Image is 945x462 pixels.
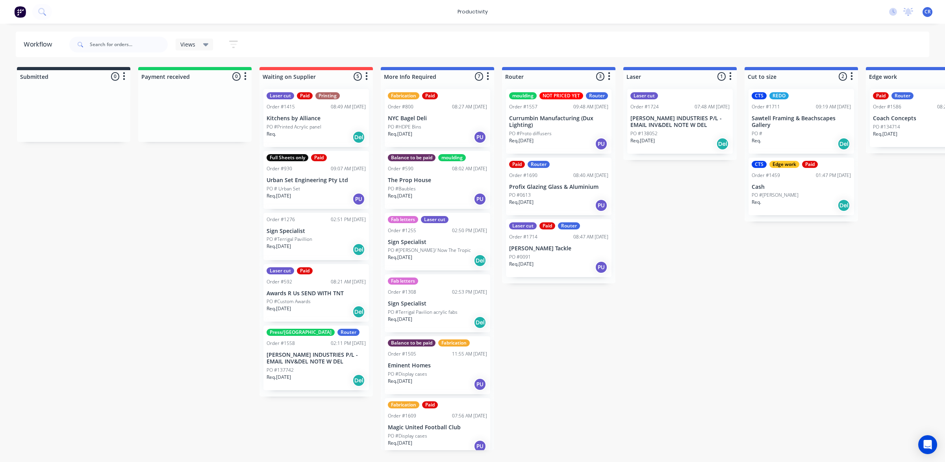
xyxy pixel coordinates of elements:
[474,131,486,143] div: PU
[388,412,416,419] div: Order #1609
[388,440,412,447] p: Req. [DATE]
[388,177,487,184] p: The Prop House
[438,154,466,161] div: moulding
[749,158,854,216] div: CTSEdge workPaidOrder #145901:47 PM [DATE]CashPO #[PERSON_NAME]Req.Del
[749,89,854,154] div: CTSREDOOrder #171109:19 AM [DATE]Sawtell Framing & Beachscapes GalleryPO #Req.Del
[509,261,534,268] p: Req. [DATE]
[752,199,761,206] p: Req.
[454,6,492,18] div: productivity
[752,92,767,99] div: CTS
[267,267,294,274] div: Laser cut
[438,339,470,346] div: Fabrication
[716,138,729,150] div: Del
[474,378,486,391] div: PU
[752,161,767,168] div: CTS
[630,115,730,129] p: [PERSON_NAME] INDUSTRIES P/L - EMAIL INV&DEL NOTE W DEL
[595,138,608,150] div: PU
[352,243,365,256] div: Del
[331,165,366,172] div: 09:07 AM [DATE]
[452,103,487,110] div: 08:27 AM [DATE]
[573,103,608,110] div: 09:48 AM [DATE]
[388,154,435,161] div: Balance to be paid
[267,243,291,250] p: Req. [DATE]
[595,199,608,212] div: PU
[267,305,291,312] p: Req. [DATE]
[474,193,486,205] div: PU
[311,154,327,161] div: Paid
[752,130,762,137] p: PO #
[352,193,365,205] div: PU
[630,137,655,144] p: Req. [DATE]
[315,92,340,99] div: Printing
[506,158,611,216] div: PaidRouterOrder #169008:40 AM [DATE]Profix Glazing Glass & AluminiumPO #0613Req.[DATE]PU
[267,352,366,365] p: [PERSON_NAME] INDUSTRIES P/L - EMAIL INV&DEL NOTE W DEL
[509,137,534,144] p: Req. [DATE]
[331,278,366,285] div: 08:21 AM [DATE]
[769,92,789,99] div: REDO
[388,165,413,172] div: Order #590
[267,340,295,347] div: Order #1558
[388,316,412,323] p: Req. [DATE]
[352,306,365,318] div: Del
[752,172,780,179] div: Order #1459
[422,92,438,99] div: Paid
[263,213,369,260] div: Order #127602:51 PM [DATE]Sign SpecialistPO #Terrigal PavillionReq.[DATE]Del
[509,92,537,99] div: moulding
[509,245,608,252] p: [PERSON_NAME] Tackle
[267,290,366,297] p: Awards R Us SEND WITH TNT
[752,184,851,190] p: Cash
[263,89,369,147] div: Laser cutPaidPrintingOrder #141508:49 AM [DATE]Kitchens by AlliancePO #Printed Acrylic panelReq.Del
[297,267,313,274] div: Paid
[752,192,799,199] p: PO #[PERSON_NAME]
[388,227,416,234] div: Order #1255
[90,37,168,52] input: Search for orders...
[388,350,416,358] div: Order #1505
[873,130,897,138] p: Req. [DATE]
[388,309,458,316] p: PO #Terrigal Pavilion acrylic fabs
[388,278,418,285] div: Fab letters
[474,316,486,329] div: Del
[509,222,537,229] div: Laser cut
[388,130,412,138] p: Req. [DATE]
[838,199,850,212] div: Del
[509,103,537,110] div: Order #1557
[337,329,359,336] div: Router
[539,222,555,229] div: Paid
[925,8,931,15] span: CR
[267,298,311,305] p: PO #Custom Awards
[388,239,487,246] p: Sign Specialist
[388,339,435,346] div: Balance to be paid
[627,89,733,154] div: Laser cutOrder #172407:48 AM [DATE][PERSON_NAME] INDUSTRIES P/L - EMAIL INV&DEL NOTE W DELPO #138...
[752,103,780,110] div: Order #1711
[388,401,419,408] div: Fabrication
[388,123,421,130] p: PO #HDPE Bins
[267,165,292,172] div: Order #930
[509,130,552,137] p: PO #Proto diffusers
[267,103,295,110] div: Order #1415
[509,172,537,179] div: Order #1690
[802,161,818,168] div: Paid
[509,161,525,168] div: Paid
[528,161,550,168] div: Router
[816,103,851,110] div: 09:19 AM [DATE]
[267,374,291,381] p: Req. [DATE]
[388,247,471,254] p: PO #[PERSON_NAME]/ Now The Tropic
[385,213,490,271] div: Fab lettersLaser cutOrder #125502:50 PM [DATE]Sign SpecialistPO #[PERSON_NAME]/ Now The TropicReq...
[388,92,419,99] div: Fabrication
[388,216,418,223] div: Fab letters
[388,432,427,440] p: PO #Display cases
[267,228,366,235] p: Sign Specialist
[267,115,366,122] p: Kitchens by Alliance
[595,261,608,274] div: PU
[452,227,487,234] div: 02:50 PM [DATE]
[267,192,291,199] p: Req. [DATE]
[630,92,658,99] div: Laser cut
[388,371,427,378] p: PO #Display cases
[180,40,195,48] span: Views
[385,336,490,394] div: Balance to be paidFabricationOrder #150511:55 AM [DATE]Eminent HomesPO #Display casesReq.[DATE]PU
[509,184,608,190] p: Profix Glazing Glass & Aluminium
[331,340,366,347] div: 02:11 PM [DATE]
[873,103,901,110] div: Order #1586
[385,274,490,332] div: Fab lettersOrder #130802:53 PM [DATE]Sign SpecialistPO #Terrigal Pavilion acrylic fabsReq.[DATE]Del
[421,216,448,223] div: Laser cut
